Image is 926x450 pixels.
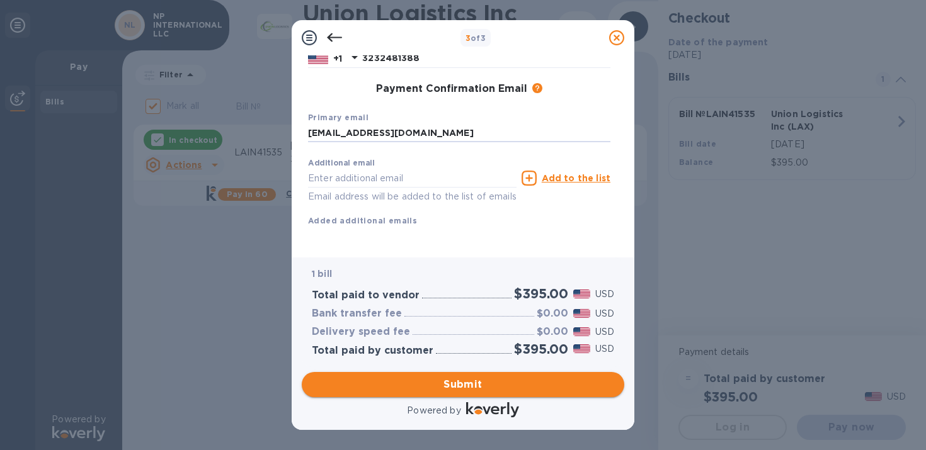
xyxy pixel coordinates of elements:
p: Email address will be added to the list of emails [308,189,517,204]
input: Enter additional email [308,169,517,188]
b: of 3 [466,33,486,43]
p: +1 [333,52,342,65]
h3: Total paid by customer [312,345,433,357]
img: US [308,52,328,65]
p: USD [595,342,614,356]
h3: Delivery speed fee [312,326,410,338]
input: Enter your primary name [308,124,610,143]
p: USD [595,307,614,320]
input: Enter your phone number [362,49,610,68]
img: USD [573,290,590,298]
span: 3 [466,33,471,43]
h3: $0.00 [537,308,568,320]
b: Primary email [308,113,369,122]
h3: $0.00 [537,326,568,338]
label: Additional email [308,160,375,167]
h3: Total paid to vendor [312,290,420,301]
b: Added additional emails [308,216,417,225]
h2: $395.00 [514,286,568,301]
img: USD [573,344,590,353]
u: Add to the list [542,173,610,183]
p: USD [595,288,614,301]
img: USD [573,327,590,336]
p: USD [595,325,614,339]
p: Powered by [407,404,460,417]
img: USD [573,309,590,318]
h3: Bank transfer fee [312,308,402,320]
h2: $395.00 [514,341,568,357]
img: Logo [466,402,519,417]
b: 1 bill [312,269,332,279]
button: Submit [302,372,624,397]
span: Submit [312,377,614,392]
h3: Payment Confirmation Email [376,83,527,95]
